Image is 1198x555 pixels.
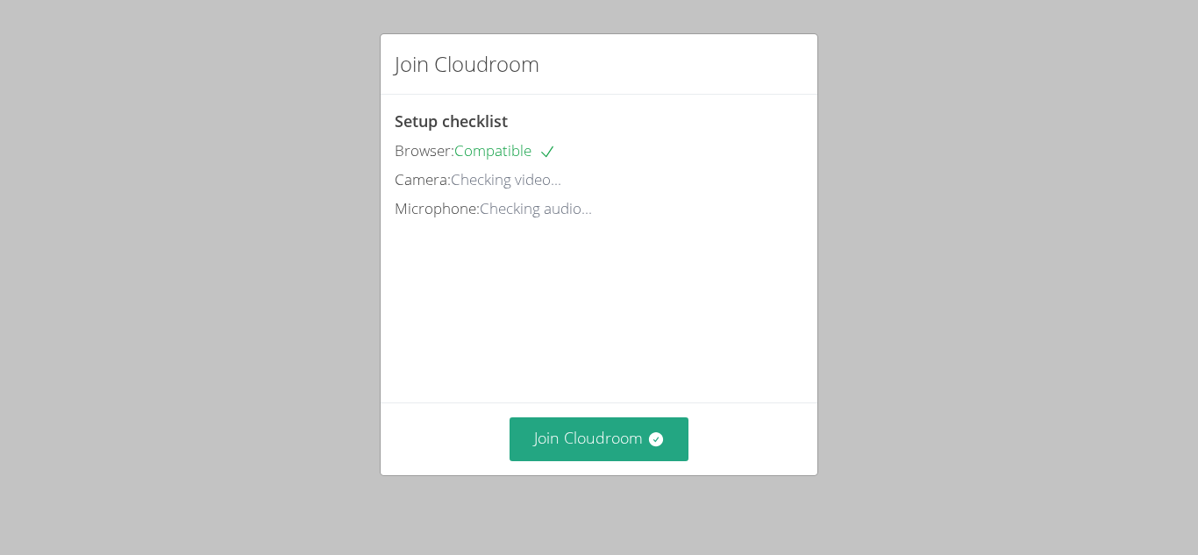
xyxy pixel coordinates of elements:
[480,198,592,218] span: Checking audio...
[454,140,556,160] span: Compatible
[395,169,451,189] span: Camera:
[510,417,689,460] button: Join Cloudroom
[395,110,508,132] span: Setup checklist
[451,169,561,189] span: Checking video...
[395,198,480,218] span: Microphone:
[395,48,539,80] h2: Join Cloudroom
[395,140,454,160] span: Browser:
